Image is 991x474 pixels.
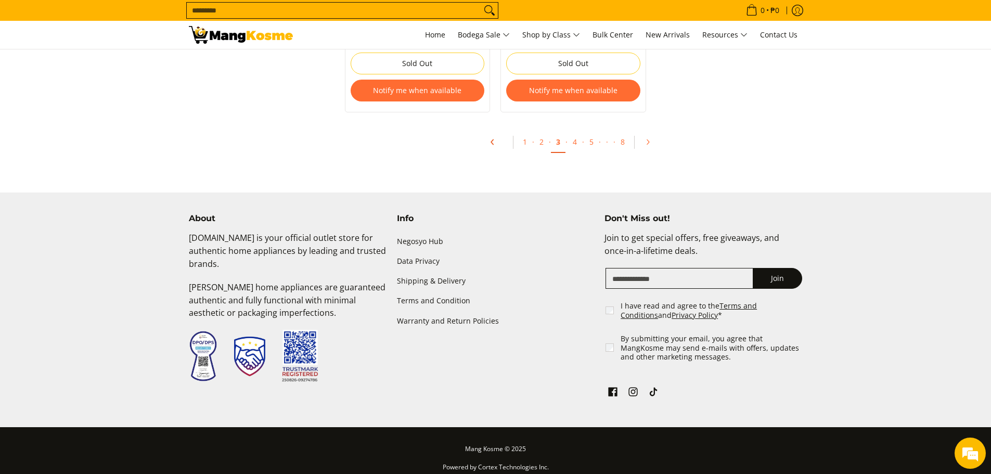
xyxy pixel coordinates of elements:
a: 3 [551,132,565,153]
a: See Mang Kosme on TikTok [646,385,661,402]
img: Trustmark Seal [234,337,265,376]
a: See Mang Kosme on Instagram [626,385,640,402]
span: · [532,137,534,147]
a: Bulk Center [587,21,638,49]
h4: About [189,213,387,224]
img: Data Privacy Seal [189,330,217,382]
span: · [613,137,615,147]
p: [DOMAIN_NAME] is your official outlet store for authentic home appliances by leading and trusted ... [189,232,387,280]
span: Home [425,30,445,40]
button: Notify me when available [506,80,640,101]
nav: Main Menu [303,21,803,49]
a: 1 [518,132,532,152]
a: 2 [534,132,549,152]
span: · [599,137,601,147]
button: Search [481,3,498,18]
label: I have read and agree to the and * [621,301,803,319]
a: Resources [697,21,753,49]
span: · [549,137,551,147]
a: Privacy Policy [672,310,718,320]
img: Trustmark QR [282,330,318,382]
span: • [743,5,782,16]
span: Shop by Class [522,29,580,42]
div: Chat with us now [54,58,175,72]
a: Terms and Condition [397,291,595,311]
a: See Mang Kosme on Facebook [606,385,620,402]
h4: Don't Miss out! [604,213,802,224]
p: [PERSON_NAME] home appliances are guaranteed authentic and fully functional with minimal aestheti... [189,281,387,330]
span: · [565,137,568,147]
a: 8 [615,132,630,152]
ul: Pagination [340,128,808,161]
button: Sold Out [506,53,640,74]
button: Notify me when available [351,80,485,101]
a: Warranty and Return Policies [397,311,595,331]
a: Negosyo Hub [397,232,595,251]
p: Mang Kosme © 2025 [189,443,803,461]
a: Home [420,21,451,49]
span: · [582,137,584,147]
a: 5 [584,132,599,152]
span: Resources [702,29,748,42]
button: Join [753,268,802,289]
span: Contact Us [760,30,797,40]
a: Data Privacy [397,252,595,272]
p: Join to get special offers, free giveaways, and once-in-a-lifetime deals. [604,232,802,268]
a: Shop by Class [517,21,585,49]
a: Bodega Sale [453,21,515,49]
a: New Arrivals [640,21,695,49]
span: · [601,132,613,152]
a: Contact Us [755,21,803,49]
span: We're online! [60,131,144,236]
button: Sold Out [351,53,485,74]
span: Bulk Center [593,30,633,40]
h4: Info [397,213,595,224]
div: Minimize live chat window [171,5,196,30]
span: Bodega Sale [458,29,510,42]
a: 4 [568,132,582,152]
label: By submitting your email, you agree that MangKosme may send e-mails with offers, updates and othe... [621,334,803,362]
span: 0 [759,7,766,14]
textarea: Type your message and hit 'Enter' [5,284,198,321]
span: New Arrivals [646,30,690,40]
a: Shipping & Delivery [397,272,595,291]
span: ₱0 [769,7,781,14]
img: Bodega Sale Aircon l Mang Kosme: Home Appliances Warehouse Sale | Page 3 [189,26,293,44]
a: Terms and Conditions [621,301,757,320]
